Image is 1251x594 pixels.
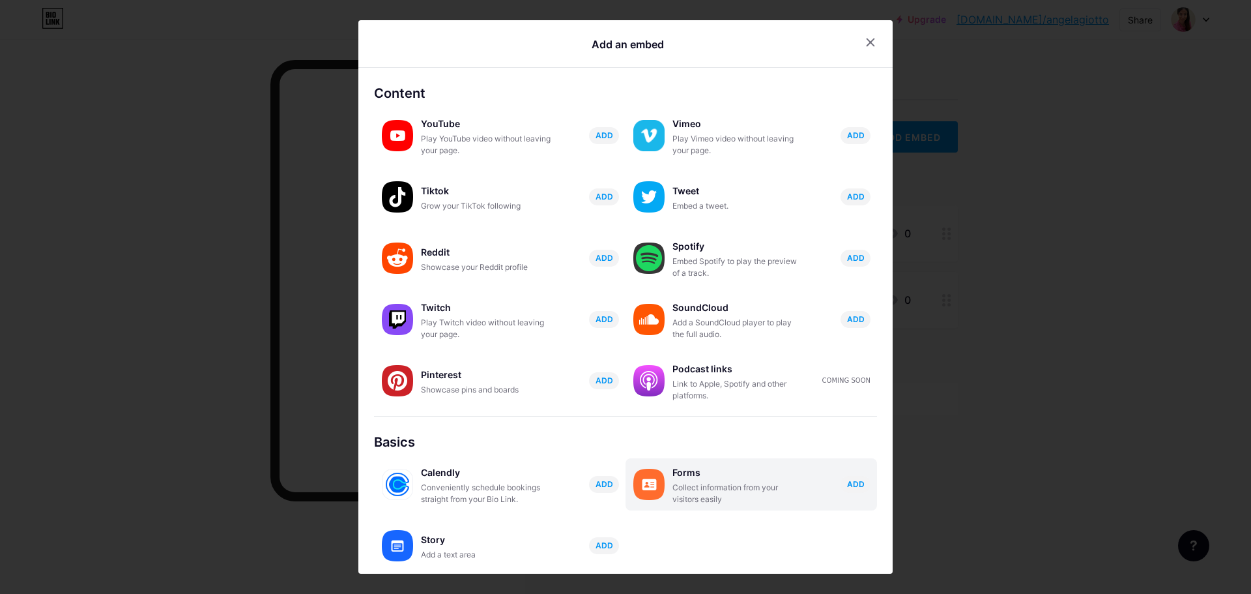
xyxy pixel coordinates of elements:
[672,464,803,482] div: Forms
[672,378,803,402] div: Link to Apple, Spotify and other platforms.
[672,360,803,378] div: Podcast links
[421,133,551,156] div: Play YouTube video without leaving your page.
[421,299,551,317] div: Twitch
[589,537,619,554] button: ADD
[633,365,665,396] img: podcastlinks
[421,115,551,133] div: YouTube
[592,37,664,52] div: Add an embed
[672,317,803,340] div: Add a SoundCloud player to play the full audio.
[672,299,803,317] div: SoundCloud
[421,549,551,561] div: Add a text area
[633,304,665,335] img: soundcloud
[589,127,619,144] button: ADD
[633,181,665,213] img: twitter
[382,469,413,500] img: calendly
[596,252,613,263] span: ADD
[374,432,877,452] div: Basics
[421,384,551,396] div: Showcase pins and boards
[841,127,870,144] button: ADD
[596,130,613,141] span: ADD
[633,120,665,151] img: vimeo
[421,482,551,505] div: Conveniently schedule bookings straight from your Bio Link.
[672,133,803,156] div: Play Vimeo video without leaving your page.
[421,243,551,261] div: Reddit
[421,366,551,384] div: Pinterest
[672,482,803,505] div: Collect information from your visitors easily
[847,130,865,141] span: ADD
[589,311,619,328] button: ADD
[672,182,803,200] div: Tweet
[596,314,613,325] span: ADD
[633,243,665,274] img: spotify
[841,476,870,493] button: ADD
[421,182,551,200] div: Tiktok
[382,365,413,396] img: pinterest
[421,464,551,482] div: Calendly
[382,243,413,274] img: reddit
[382,530,413,561] img: story
[374,83,877,103] div: Content
[382,120,413,151] img: youtube
[672,115,803,133] div: Vimeo
[596,540,613,551] span: ADD
[847,191,865,202] span: ADD
[596,191,613,202] span: ADD
[847,314,865,325] span: ADD
[672,200,803,212] div: Embed a tweet.
[841,250,870,267] button: ADD
[421,200,551,212] div: Grow your TikTok following
[589,372,619,389] button: ADD
[421,261,551,273] div: Showcase your Reddit profile
[589,188,619,205] button: ADD
[382,304,413,335] img: twitch
[847,252,865,263] span: ADD
[841,188,870,205] button: ADD
[589,476,619,493] button: ADD
[633,469,665,500] img: forms
[589,250,619,267] button: ADD
[847,479,865,490] span: ADD
[822,376,870,385] div: Coming soon
[841,311,870,328] button: ADD
[672,256,803,279] div: Embed Spotify to play the preview of a track.
[672,237,803,256] div: Spotify
[596,479,613,490] span: ADD
[382,181,413,213] img: tiktok
[421,531,551,549] div: Story
[421,317,551,340] div: Play Twitch video without leaving your page.
[596,375,613,386] span: ADD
